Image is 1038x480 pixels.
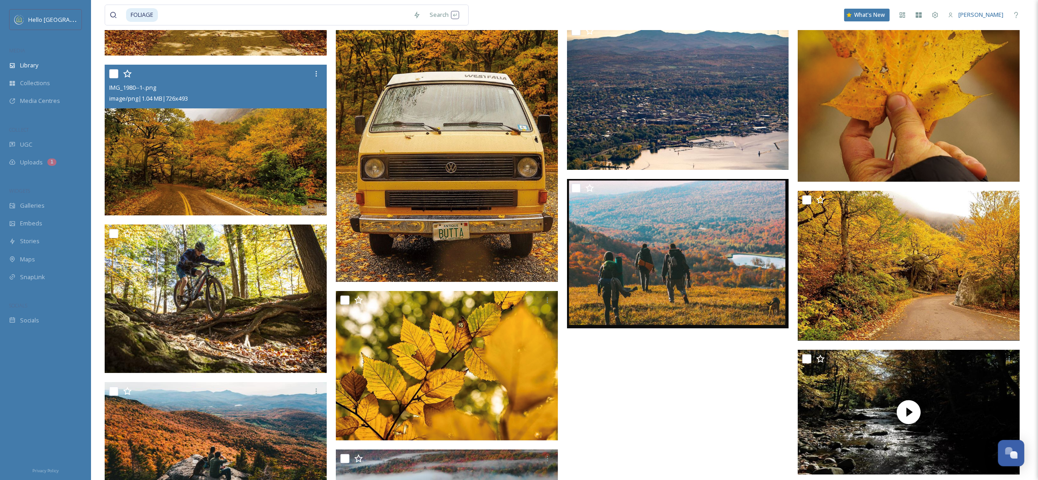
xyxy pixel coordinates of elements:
span: Stories [20,237,40,245]
span: COLLECT [9,126,29,133]
span: Maps [20,255,35,264]
span: SnapLink [20,273,45,281]
span: Uploads [20,158,43,167]
div: 1 [47,158,56,166]
img: IMG_1977.png [798,191,1020,340]
span: Privacy Policy [32,468,59,474]
a: What's New [844,9,890,21]
span: [PERSON_NAME] [958,10,1003,19]
img: thumbnail [798,350,1020,475]
span: Library [20,61,38,70]
span: IMG_1980--1-.png [109,83,156,92]
span: Socials [20,316,39,325]
span: UGC [20,140,32,149]
img: Hikers.PNG [567,179,789,328]
div: Search [425,6,464,24]
img: IMG_1980--1-.png [105,65,327,215]
img: Fall in Vermont (1).jpg [567,22,789,170]
img: IMG_1982.png [336,5,558,282]
button: Open Chat [998,440,1024,466]
span: Media Centres [20,97,60,105]
span: Galleries [20,201,45,210]
img: IMG_1981.png [336,291,558,440]
span: WIDGETS [9,187,30,194]
span: Hello [GEOGRAPHIC_DATA] [28,15,101,24]
img: images.png [15,15,24,24]
a: Privacy Policy [32,465,59,475]
span: FOLIAGE [126,8,158,21]
span: MEDIA [9,47,25,54]
span: Embeds [20,219,42,228]
span: Collections [20,79,50,87]
span: SOCIALS [9,302,27,309]
a: [PERSON_NAME] [943,6,1008,24]
img: Vermont-Fall-Mountain-Biking-Photo-by-Matt-Kiedaisch-courtesy-of-Hello-Burlington.tif [105,225,327,373]
span: image/png | 1.04 MB | 726 x 493 [109,94,188,102]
